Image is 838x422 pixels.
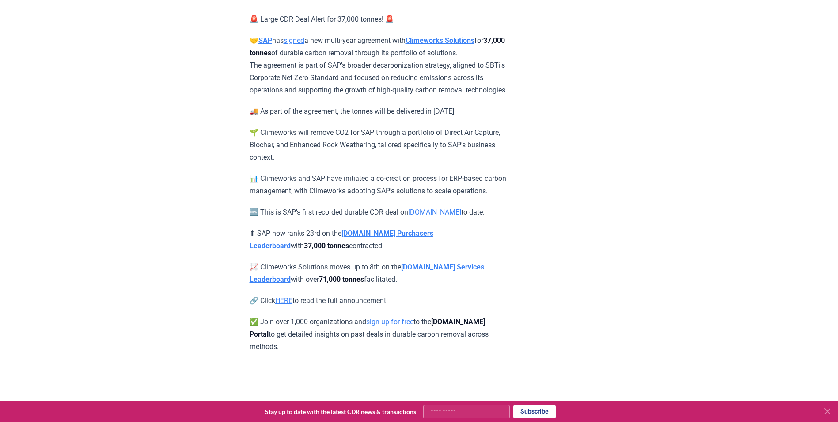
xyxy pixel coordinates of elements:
p: 🆕 This is SAP's first recorded durable CDR deal on to date. [250,206,508,219]
p: ✅ Join over 1,000 organizations and to the to get detailed insights on past deals in durable carb... [250,316,508,353]
a: signed [284,36,304,45]
p: 🌱 Climeworks will remove CO2 for SAP through a portfolio of Direct Air Capture, Biochar, and Enha... [250,127,508,164]
strong: 71,000 tonnes [319,275,364,284]
p: 🔗 Click to read the full announcement. [250,295,508,307]
p: ⬆ SAP now ranks 23rd on the with contracted. [250,227,508,252]
strong: 37,000 tonnes [304,242,349,250]
p: 📊 Climeworks and SAP have initiated a co-creation process for ERP-based carbon management, with C... [250,173,508,197]
a: SAP [258,36,272,45]
a: HERE [275,296,292,305]
a: Climeworks Solutions [406,36,474,45]
p: 📈 Climeworks Solutions moves up to 8th on the with over facilitated. [250,261,508,286]
a: [DOMAIN_NAME] Purchasers Leaderboard [250,229,433,250]
a: [DOMAIN_NAME] [408,208,461,216]
p: 🚚 As part of the agreement, the tonnes will be delivered in [DATE]. [250,105,508,118]
a: sign up for free [366,318,413,326]
p: 🤝 has a new multi-year agreement with for of durable carbon removal through its portfolio of solu... [250,35,508,96]
p: 🚨 Large CDR Deal Alert for 37,000 tonnes! 🚨 [250,13,508,26]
